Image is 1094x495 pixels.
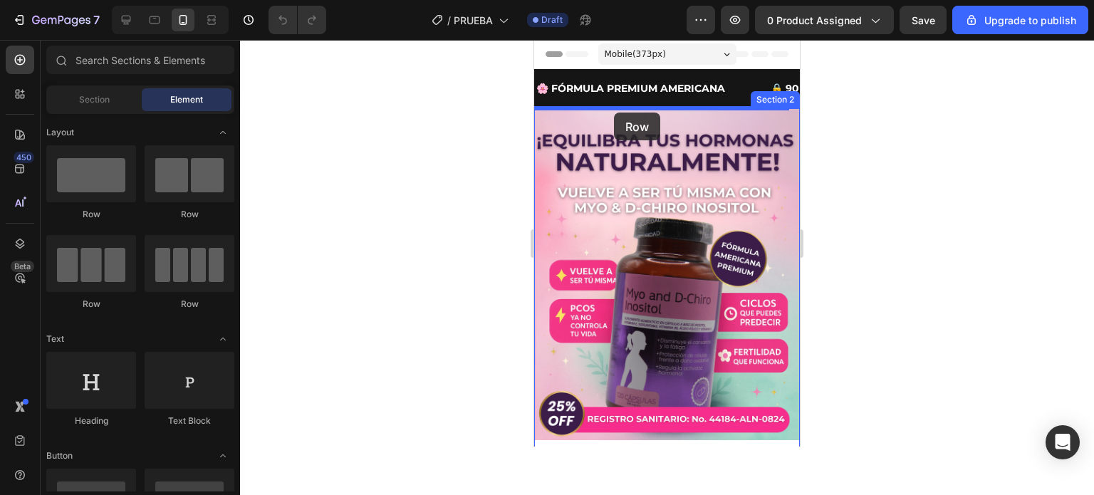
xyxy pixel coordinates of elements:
span: Toggle open [212,444,234,467]
span: Text [46,333,64,345]
button: Save [900,6,947,34]
div: Beta [11,261,34,272]
span: Toggle open [212,328,234,350]
div: 450 [14,152,34,163]
span: Button [46,449,73,462]
span: Save [912,14,935,26]
span: Draft [541,14,563,26]
div: Row [46,208,136,221]
span: Element [170,93,203,106]
div: Open Intercom Messenger [1046,425,1080,459]
button: 7 [6,6,106,34]
span: Layout [46,126,74,139]
div: Row [46,298,136,311]
span: PRUEBA [454,13,493,28]
div: Row [145,298,234,311]
span: 0 product assigned [767,13,862,28]
p: 7 [93,11,100,28]
span: Section [79,93,110,106]
button: 0 product assigned [755,6,894,34]
button: Upgrade to publish [952,6,1088,34]
div: Row [145,208,234,221]
div: Undo/Redo [269,6,326,34]
div: Heading [46,415,136,427]
span: Toggle open [212,121,234,144]
div: Text Block [145,415,234,427]
div: Upgrade to publish [964,13,1076,28]
span: / [447,13,451,28]
input: Search Sections & Elements [46,46,234,74]
iframe: Design area [534,40,800,447]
